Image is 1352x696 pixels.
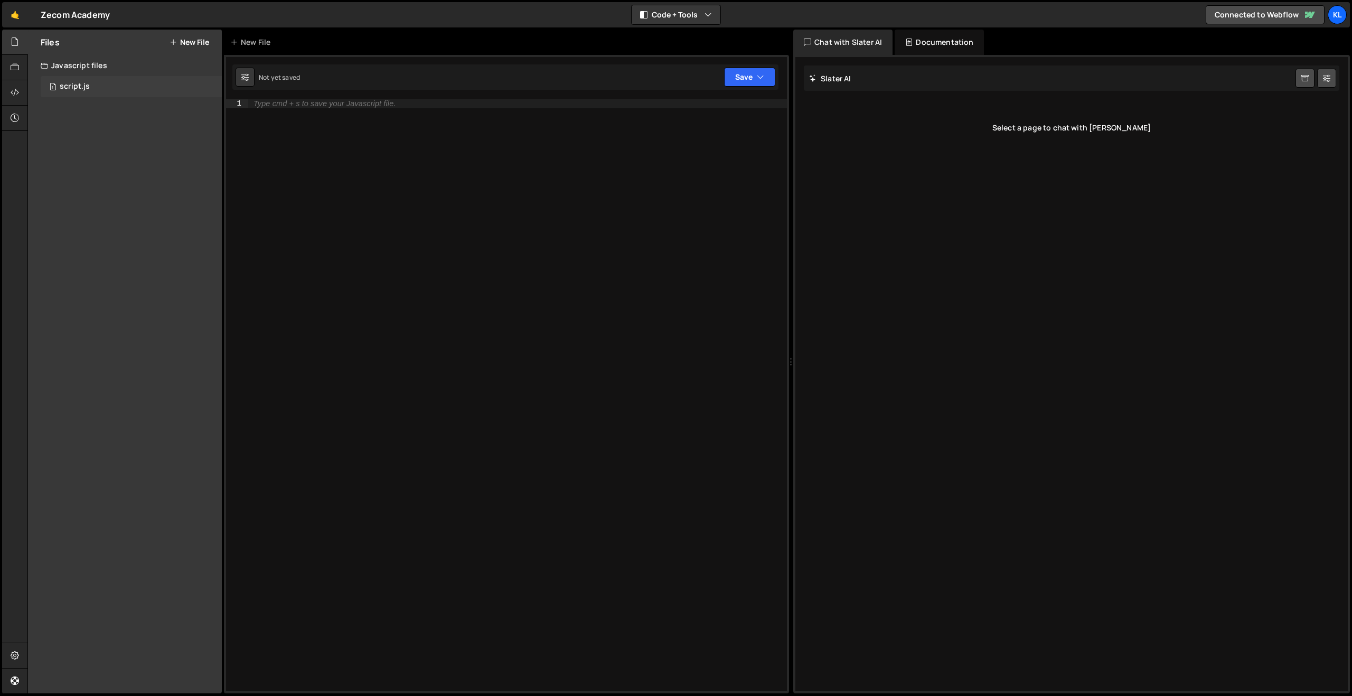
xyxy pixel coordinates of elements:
div: Select a page to chat with [PERSON_NAME] [804,107,1339,149]
button: Save [724,68,775,87]
h2: Slater AI [809,73,851,83]
a: 🤙 [2,2,28,27]
div: Chat with Slater AI [793,30,893,55]
button: New File [170,38,209,46]
div: Not yet saved [259,73,300,82]
div: Javascript files [28,55,222,76]
div: Zecom Academy [41,8,110,21]
div: Documentation [895,30,984,55]
a: Connected to Webflow [1206,5,1325,24]
div: 16608/45160.js [41,76,222,97]
div: New File [230,37,275,48]
a: Kl [1328,5,1347,24]
button: Code + Tools [632,5,720,24]
span: 1 [50,83,56,92]
h2: Files [41,36,60,48]
div: 1 [226,99,248,108]
div: script.js [60,82,90,91]
div: Type cmd + s to save your Javascript file. [253,100,396,108]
